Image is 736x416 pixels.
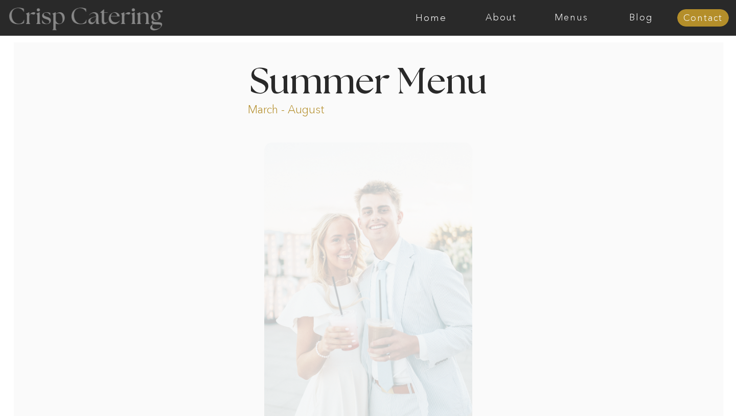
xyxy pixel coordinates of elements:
h1: Summer Menu [226,65,510,95]
a: Home [396,13,466,23]
a: About [466,13,536,23]
a: Menus [536,13,606,23]
a: Blog [606,13,676,23]
a: Contact [677,13,729,23]
p: March - August [248,102,388,114]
